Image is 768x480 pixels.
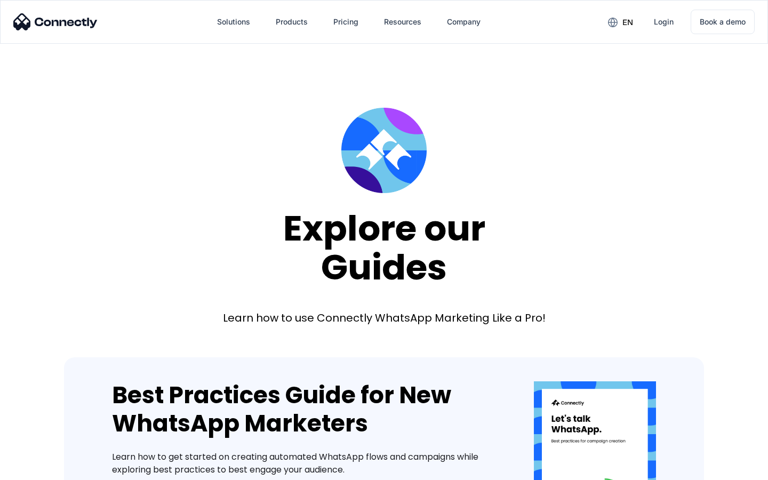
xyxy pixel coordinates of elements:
[217,14,250,29] div: Solutions
[112,451,502,476] div: Learn how to get started on creating automated WhatsApp flows and campaigns while exploring best ...
[112,381,502,438] div: Best Practices Guide for New WhatsApp Marketers
[21,461,64,476] ul: Language list
[384,14,421,29] div: Resources
[691,10,755,34] a: Book a demo
[622,15,633,30] div: en
[333,14,358,29] div: Pricing
[283,209,485,286] div: Explore our Guides
[11,461,64,476] aside: Language selected: English
[645,9,682,35] a: Login
[654,14,674,29] div: Login
[276,14,308,29] div: Products
[447,14,481,29] div: Company
[325,9,367,35] a: Pricing
[223,310,546,325] div: Learn how to use Connectly WhatsApp Marketing Like a Pro!
[13,13,98,30] img: Connectly Logo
